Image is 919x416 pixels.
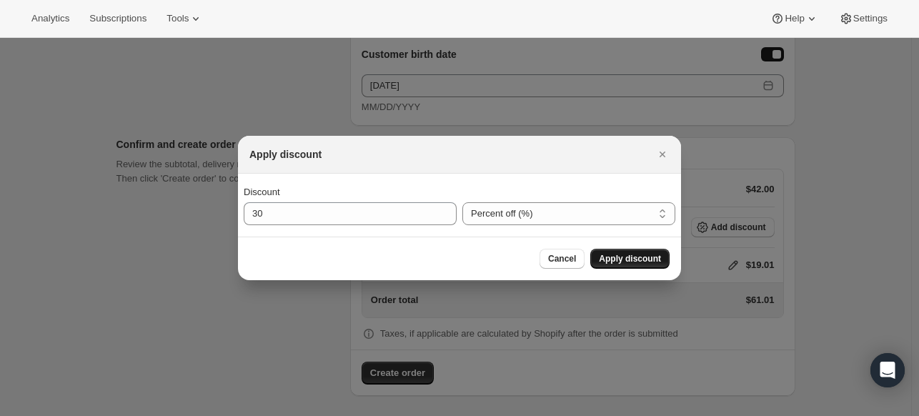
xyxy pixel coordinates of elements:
button: Tools [158,9,212,29]
span: Settings [853,13,888,24]
span: Tools [167,13,189,24]
button: Subscriptions [81,9,155,29]
button: Cancel [540,249,585,269]
h2: Apply discount [249,147,322,162]
button: Close [652,144,672,164]
span: Cancel [548,253,576,264]
button: Settings [830,9,896,29]
button: Help [762,9,827,29]
span: Analytics [31,13,69,24]
span: Help [785,13,804,24]
span: Subscriptions [89,13,146,24]
button: Analytics [23,9,78,29]
button: Apply discount [590,249,670,269]
span: Apply discount [599,253,661,264]
div: Open Intercom Messenger [870,353,905,387]
span: Discount [244,187,280,197]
